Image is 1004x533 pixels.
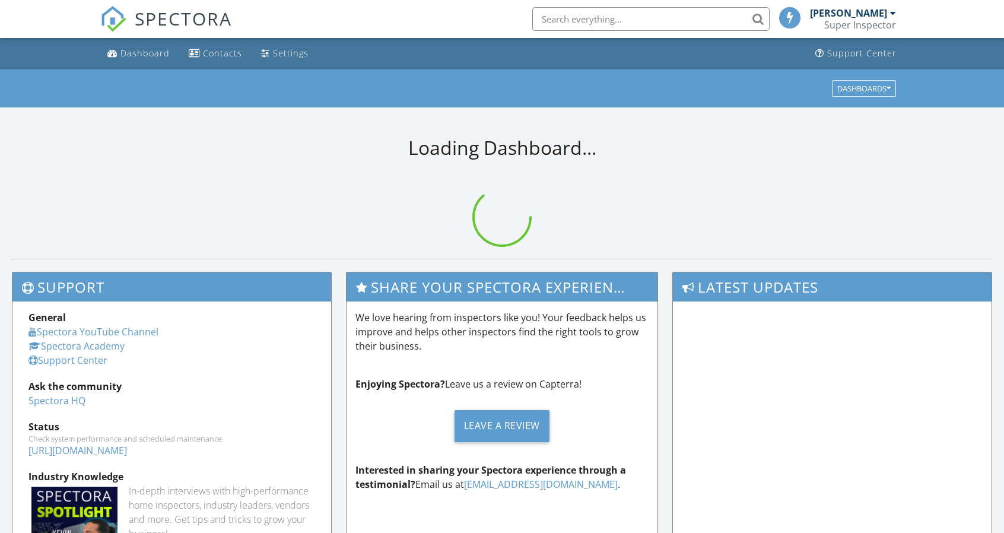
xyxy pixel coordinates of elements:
a: Spectora HQ [28,394,85,407]
a: Spectora Academy [28,340,125,353]
div: Leave a Review [455,410,549,442]
button: Dashboards [832,80,896,97]
input: Search everything... [532,7,770,31]
a: Leave a Review [355,401,649,451]
div: Ask the community [28,379,315,394]
p: Leave us a review on Capterra! [355,377,649,391]
div: [PERSON_NAME] [810,7,887,19]
div: Check system performance and scheduled maintenance. [28,434,315,443]
a: Dashboard [103,43,174,65]
strong: Interested in sharing your Spectora experience through a testimonial? [355,464,626,491]
strong: General [28,311,66,324]
a: Contacts [184,43,247,65]
a: Spectora YouTube Channel [28,325,158,338]
span: SPECTORA [135,6,232,31]
img: The Best Home Inspection Software - Spectora [100,6,126,32]
a: [URL][DOMAIN_NAME] [28,444,127,457]
div: Settings [273,47,309,59]
div: Super Inspector [824,19,896,31]
div: Status [28,420,315,434]
a: Support Center [811,43,901,65]
strong: Enjoying Spectora? [355,377,445,391]
a: Settings [256,43,313,65]
div: Industry Knowledge [28,469,315,484]
div: Dashboards [837,84,891,93]
div: Dashboard [120,47,170,59]
h3: Share Your Spectora Experience [347,272,658,302]
a: [EMAIL_ADDRESS][DOMAIN_NAME] [464,478,618,491]
p: We love hearing from inspectors like you! Your feedback helps us improve and helps other inspecto... [355,310,649,353]
p: Email us at . [355,463,649,491]
div: Contacts [203,47,242,59]
a: SPECTORA [100,16,232,41]
h3: Latest Updates [673,272,992,302]
h3: Support [12,272,331,302]
a: Support Center [28,354,107,367]
div: Support Center [827,47,897,59]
